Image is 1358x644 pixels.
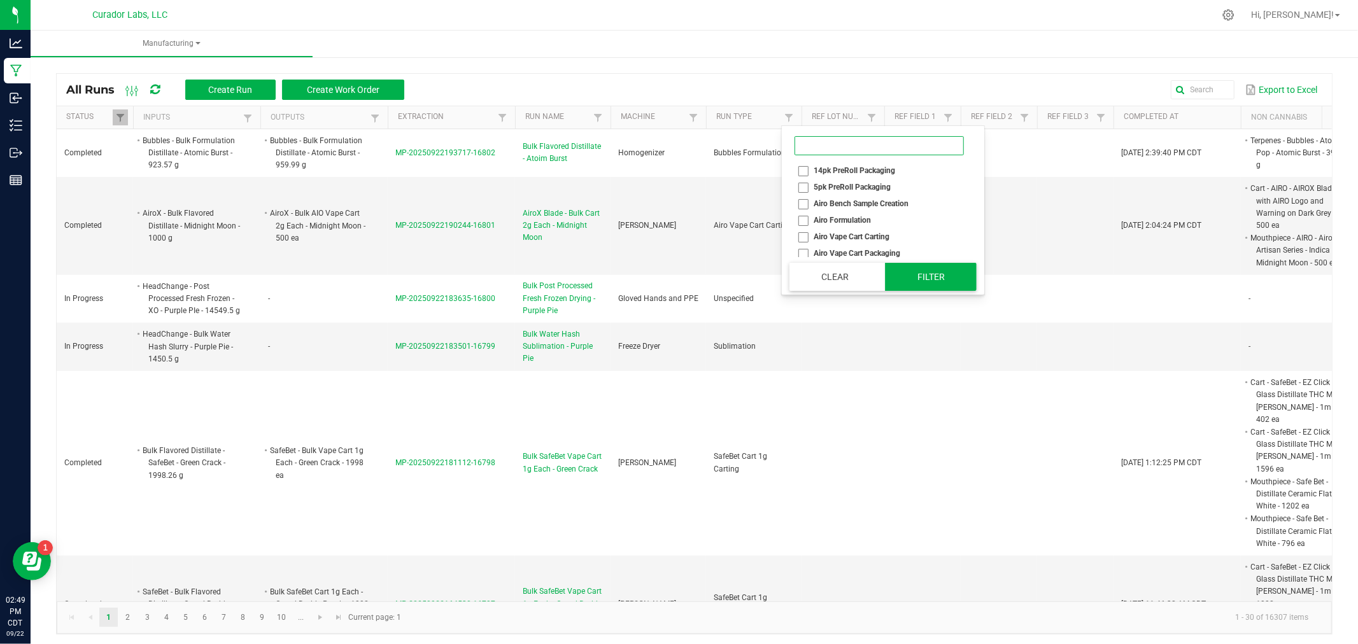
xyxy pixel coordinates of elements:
[1248,475,1349,513] li: Mouthpiece - Safe Bet - Distillate Ceramic Flat White - 1202 ea
[268,134,369,172] li: Bubbles - Bulk Formulation Distillate - Atomic Burst - 959.99 g
[31,38,313,49] span: Manufacturing
[1248,561,1349,610] li: Cart - SafeBet - EZ Click Glass Distillate THC M [PERSON_NAME] - 1mL - 1998 ea
[10,174,22,186] inline-svg: Reports
[523,585,603,622] span: Bulk SafeBet Vape Cart 1g Each - Grand Daddy Purple
[864,109,879,125] a: Filter
[141,280,241,318] li: HeadChange - Post Processed Fresh Frozen - XO - Purple PIe - 14549.5 g
[1121,458,1201,467] span: [DATE] 1:12:25 PM CDT
[1171,80,1234,99] input: Search
[590,109,605,125] a: Filter
[781,109,796,125] a: Filter
[64,148,102,157] span: Completed
[185,80,276,100] button: Create Run
[64,294,103,303] span: In Progress
[311,608,330,627] a: Go to the next page
[395,599,495,608] span: MP-20250922164530-16797
[253,608,271,627] a: Page 9
[141,207,241,244] li: AiroX - Bulk Flavored Distillate - Midnight Moon - 1000 g
[1121,148,1201,157] span: [DATE] 2:39:40 PM CDT
[138,608,157,627] a: Page 3
[714,221,791,230] span: Airo Vape Cart Carting
[618,342,660,351] span: Freeze Dryer
[272,608,291,627] a: Page 10
[395,342,495,351] span: MP-20250922183501-16799
[268,444,369,482] li: SafeBet - Bulk Vape Cart 1g Each - Green Crack - 1998 ea
[66,79,414,101] div: All Runs
[64,221,102,230] span: Completed
[523,207,603,244] span: AiroX Blade - Bulk Cart 2g Each - Midnight Moon
[1121,221,1201,230] span: [DATE] 2:04:24 PM CDT
[618,599,676,608] span: [PERSON_NAME]
[260,106,388,129] th: Outputs
[31,31,313,57] a: Manufacturing
[10,119,22,132] inline-svg: Inventory
[141,444,241,482] li: Bulk Flavored Distillate - SafeBet - Green Crack - 1998.26 g
[495,109,510,125] a: Filter
[6,594,25,629] p: 02:49 PM CDT
[686,109,701,125] a: Filter
[618,221,676,230] span: [PERSON_NAME]
[315,612,325,622] span: Go to the next page
[1248,182,1349,232] li: Cart - AIRO - AIROX Blade 2g with AIRO Logo and Warning on Dark Grey - 500 ea
[38,540,53,556] iframe: Resource center unread badge
[10,146,22,159] inline-svg: Outbound
[1124,112,1236,122] a: Completed AtSortable
[1248,134,1349,172] li: Terpenes - Bubbles - Atomic Pop - Atomic Burst - 39.09 g
[99,608,118,627] a: Page 1
[1248,376,1349,426] li: Cart - SafeBet - EZ Click Glass Distillate THC M [PERSON_NAME] - 1mL - 402 ea
[10,37,22,50] inline-svg: Analytics
[618,294,698,303] span: Gloved Hands and PPE
[64,458,102,467] span: Completed
[215,608,233,627] a: Page 7
[64,599,102,608] span: Completed
[523,328,603,365] span: Bulk Water Hash Sublimation - Purple Pie
[268,585,369,623] li: Bulk SafeBet Cart 1g Each - Grand Daddy Purple - 1998 ea
[395,458,495,467] span: MP-20250922181112-16798
[10,92,22,104] inline-svg: Inbound
[1093,109,1108,125] a: Filter
[118,608,137,627] a: Page 2
[525,112,590,122] a: Run NameSortable
[330,608,348,627] a: Go to the last page
[714,593,767,614] span: SafeBet Cart 1g Carting
[282,80,404,100] button: Create Work Order
[618,458,676,467] span: [PERSON_NAME]
[292,608,310,627] a: Page 11
[195,608,214,627] a: Page 6
[618,148,665,157] span: Homogenizer
[234,608,252,627] a: Page 8
[1047,112,1093,122] a: Ref Field 3Sortable
[895,112,940,122] a: Ref Field 1Sortable
[523,280,603,317] span: Bulk Post Processed Fresh Frozen Drying - Purple Pie
[1251,10,1334,20] span: Hi, [PERSON_NAME]!
[13,542,51,580] iframe: Resource center
[1017,109,1032,125] a: Filter
[395,148,495,157] span: MP-20250922193717-16802
[57,601,1332,634] kendo-pager: Current page: 1
[409,607,1319,628] kendo-pager-info: 1 - 30 of 16307 items
[1248,426,1349,475] li: Cart - SafeBet - EZ Click Glass Distillate THC M [PERSON_NAME] - 1mL - 1596 ea
[6,629,25,638] p: 09/22
[208,85,252,95] span: Create Run
[716,112,781,122] a: Run TypeSortable
[940,109,956,125] a: Filter
[141,585,241,623] li: SafeBet - Bulk Flavored Distillate - Grand Daddy Purple - 1998.61 g
[64,342,103,351] span: In Progress
[113,109,128,125] a: Filter
[157,608,176,627] a: Page 4
[714,452,767,473] span: SafeBet Cart 1g Carting
[268,207,369,244] li: AiroX - Bulk AIO Vape Cart 2g Each - Midnight Moon - 500 ea
[523,451,603,475] span: Bulk SafeBet Vape Cart 1g Each - Green Crack
[367,110,383,126] a: Filter
[885,263,977,291] button: Filter
[1248,232,1349,269] li: Mouthpiece - AIRO - AiroX 2g Artisan Series - Indica Midnight Moon - 500 ea
[1242,79,1321,101] button: Export to Excel
[523,141,603,165] span: Bulk Flavored Distillate - Atoim Burst
[621,112,685,122] a: MachineSortable
[307,85,379,95] span: Create Work Order
[398,112,494,122] a: ExtractionSortable
[1220,9,1236,21] div: Manage settings
[1121,599,1206,608] span: [DATE] 11:46:38 AM CDT
[260,275,388,323] td: -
